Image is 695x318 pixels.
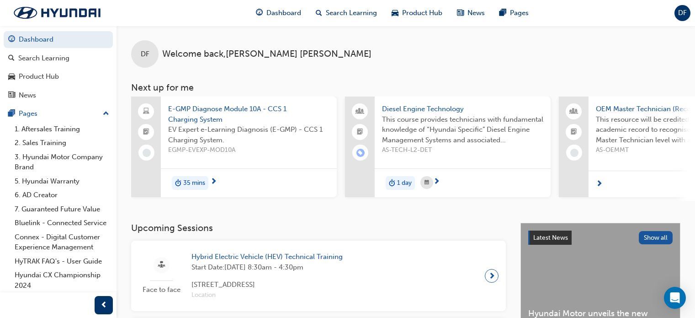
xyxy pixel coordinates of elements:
span: [STREET_ADDRESS] [191,280,343,290]
button: DF [674,5,690,21]
a: 6. AD Creator [11,188,113,202]
span: search-icon [8,54,15,63]
span: people-icon [357,106,363,118]
span: Hybrid Electric Vehicle (HEV) Technical Training [191,252,343,262]
a: Product Hub [4,68,113,85]
a: pages-iconPages [492,4,536,22]
span: car-icon [392,7,398,19]
a: 1. Aftersales Training [11,122,113,136]
span: Latest News [533,234,568,242]
a: guage-iconDashboard [249,4,308,22]
span: guage-icon [8,36,15,44]
span: laptop-icon [143,106,149,118]
span: search-icon [316,7,322,19]
span: news-icon [8,92,15,100]
a: Connex - Digital Customer Experience Management [11,230,113,254]
a: news-iconNews [450,4,492,22]
span: Start Date: [DATE] 8:30am - 4:30pm [191,262,343,273]
span: pages-icon [8,110,15,118]
span: news-icon [457,7,464,19]
div: Pages [19,108,37,119]
span: duration-icon [389,177,395,189]
span: Location [191,290,343,301]
span: Diesel Engine Technology [382,104,543,114]
span: Product Hub [402,8,442,18]
span: prev-icon [101,300,107,311]
span: guage-icon [256,7,263,19]
div: Open Intercom Messenger [664,287,686,309]
a: Search Learning [4,50,113,67]
span: booktick-icon [571,126,577,138]
span: car-icon [8,73,15,81]
button: Show all [639,231,673,244]
a: E-GMP Diagnose Module 10A - CCS 1 Charging SystemEV Expert e-Learning Diagnosis (E-GMP) - CCS 1 C... [131,97,337,197]
span: booktick-icon [143,126,149,138]
span: pages-icon [499,7,506,19]
span: Dashboard [266,8,301,18]
a: 5. Hyundai Warranty [11,174,113,189]
img: Trak [5,3,110,22]
a: Hyundai CX Championship 2024 [11,268,113,292]
a: News [4,87,113,104]
div: News [19,90,36,101]
span: learningRecordVerb_NONE-icon [570,149,578,157]
span: learningRecordVerb_ENROLL-icon [356,149,365,157]
span: EGMP-EVEXP-MOD10A [168,145,329,156]
span: EV Expert e-Learning Diagnosis (E-GMP) - CCS 1 Charging System. [168,124,329,145]
div: Product Hub [19,71,59,82]
span: E-GMP Diagnose Module 10A - CCS 1 Charging System [168,104,329,124]
button: DashboardSearch LearningProduct HubNews [4,29,113,105]
a: Diesel Engine TechnologyThis course provides technicians with fundamental knowledge of “Hyundai S... [345,97,551,197]
h3: Upcoming Sessions [131,223,506,233]
span: next-icon [433,178,440,186]
a: Latest NewsShow all [528,231,673,245]
span: News [467,8,485,18]
span: AS-TECH-L2-DET [382,145,543,156]
button: Pages [4,105,113,122]
span: Search Learning [326,8,377,18]
span: people-icon [571,106,577,118]
span: next-icon [488,269,495,282]
span: duration-icon [175,177,181,189]
span: up-icon [103,108,109,120]
a: Bluelink - Connected Service [11,216,113,230]
span: Pages [510,8,529,18]
span: 35 mins [183,178,205,189]
span: Face to face [138,285,184,295]
span: DF [678,8,687,18]
a: 3. Hyundai Motor Company Brand [11,150,113,174]
a: Dashboard [4,31,113,48]
a: 2. Sales Training [11,136,113,150]
span: calendar-icon [424,177,429,189]
span: next-icon [210,178,217,186]
a: Face to faceHybrid Electric Vehicle (HEV) Technical TrainingStart Date:[DATE] 8:30am - 4:30pm[STR... [138,248,499,304]
span: sessionType_FACE_TO_FACE-icon [158,259,165,271]
h3: Next up for me [117,82,695,93]
span: next-icon [596,180,603,189]
span: This course provides technicians with fundamental knowledge of “Hyundai Specific” Diesel Engine M... [382,114,543,146]
a: search-iconSearch Learning [308,4,384,22]
div: Search Learning [18,53,69,64]
span: learningRecordVerb_NONE-icon [143,149,151,157]
a: car-iconProduct Hub [384,4,450,22]
span: DF [141,49,149,59]
span: booktick-icon [357,126,363,138]
span: Welcome back , [PERSON_NAME] [PERSON_NAME] [162,49,371,59]
a: HyTRAK FAQ's - User Guide [11,254,113,269]
a: 7. Guaranteed Future Value [11,202,113,216]
span: 1 day [397,178,412,189]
